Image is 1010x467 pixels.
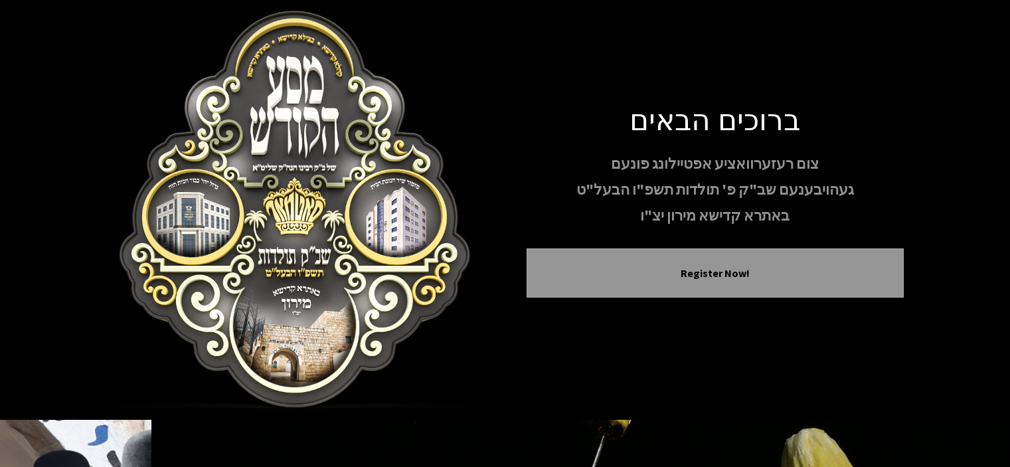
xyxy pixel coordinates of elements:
[543,265,887,281] button: Register Now!
[527,178,904,201] p: געהויבענעם שב"ק פ' תולדות תשפ"ו הבעל"ט
[527,204,904,227] p: באתרא קדישא מירון יצ"ו
[527,101,904,136] h1: ברוכים הבאים
[527,152,904,175] p: צום רעזערוואציע אפטיילונג פונעם
[107,11,484,409] img: Meron Toldos Logo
